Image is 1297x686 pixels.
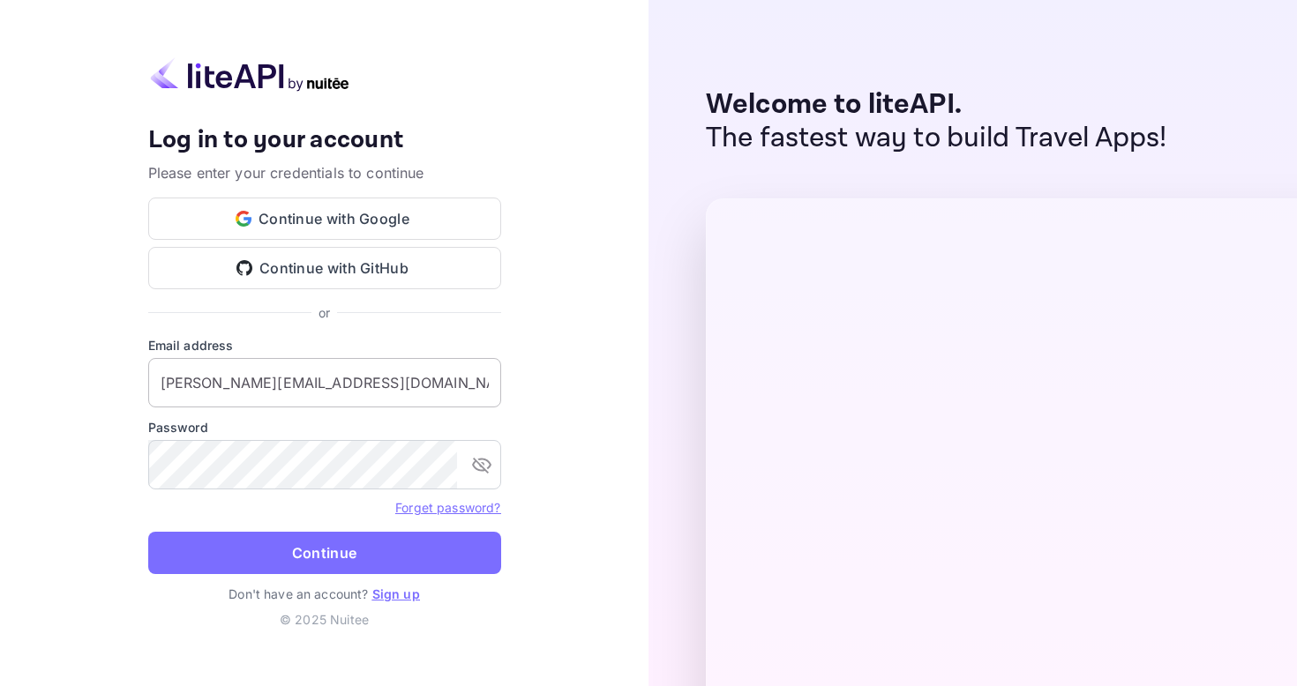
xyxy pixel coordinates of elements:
p: Please enter your credentials to continue [148,162,501,183]
h4: Log in to your account [148,125,501,156]
input: Enter your email address [148,358,501,407]
button: Continue with GitHub [148,247,501,289]
p: or [319,303,330,322]
p: Don't have an account? [148,585,501,603]
a: Sign up [372,586,420,601]
a: Forget password? [395,498,500,516]
p: © 2025 Nuitee [148,610,501,629]
button: toggle password visibility [464,447,499,482]
p: Welcome to liteAPI. [706,88,1167,122]
button: Continue [148,532,501,574]
img: liteapi [148,57,351,92]
p: The fastest way to build Travel Apps! [706,122,1167,155]
button: Continue with Google [148,198,501,240]
label: Password [148,418,501,436]
label: Email address [148,336,501,354]
a: Forget password? [395,500,500,515]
